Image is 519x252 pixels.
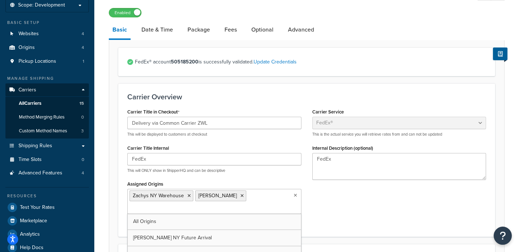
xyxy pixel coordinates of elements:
[312,132,486,137] p: This is the actual service you will retrieve rates from and can not be updated
[5,214,89,227] a: Marketplace
[18,143,52,149] span: Shipping Rules
[19,128,67,134] span: Custom Method Names
[18,170,62,176] span: Advanced Features
[284,21,318,38] a: Advanced
[5,153,89,166] li: Time Slots
[81,114,84,120] span: 0
[5,55,89,68] a: Pickup Locations1
[5,111,89,124] li: Method Merging Rules
[5,124,89,138] li: Custom Method Names
[18,87,36,93] span: Carriers
[20,205,55,211] span: Test Your Rates
[184,21,214,38] a: Package
[5,83,89,97] a: Carriers
[127,181,163,187] label: Assigned Origins
[171,58,198,66] strong: 505185200
[19,114,65,120] span: Method Merging Rules
[133,218,156,225] span: All Origins
[5,153,89,166] a: Time Slots0
[248,21,277,38] a: Optional
[18,45,35,51] span: Origins
[5,41,89,54] li: Origins
[81,128,84,134] span: 3
[20,218,47,224] span: Marketplace
[127,132,301,137] p: This will be displayed to customers at checkout
[18,58,56,65] span: Pickup Locations
[198,192,237,199] span: [PERSON_NAME]
[128,214,301,230] a: All Origins
[5,27,89,41] li: Websites
[5,97,89,110] a: AllCarriers15
[127,145,169,151] label: Carrier Title Internal
[5,124,89,138] a: Custom Method Names3
[128,230,301,246] a: [PERSON_NAME] NY Future Arrival
[82,31,84,37] span: 4
[18,31,39,37] span: Websites
[5,139,89,153] a: Shipping Rules
[5,193,89,199] div: Resources
[5,166,89,180] a: Advanced Features4
[79,100,84,107] span: 15
[312,109,344,115] label: Carrier Service
[312,145,373,151] label: Internal Description (optional)
[135,57,486,67] span: FedEx® account is successfully validated.
[5,75,89,82] div: Manage Shipping
[5,20,89,26] div: Basic Setup
[221,21,240,38] a: Fees
[5,55,89,68] li: Pickup Locations
[82,45,84,51] span: 4
[133,192,184,199] span: Zachys NY Warehouse
[127,168,301,173] p: This will ONLY show in ShipperHQ and can be descriptive
[5,201,89,214] a: Test Your Rates
[493,47,507,60] button: Show Help Docs
[109,8,141,17] label: Enabled
[5,111,89,124] a: Method Merging Rules0
[254,58,297,66] a: Update Credentials
[83,58,84,65] span: 1
[5,166,89,180] li: Advanced Features
[127,93,486,101] h3: Carrier Overview
[494,227,512,245] button: Open Resource Center
[109,21,131,40] a: Basic
[82,170,84,176] span: 4
[5,228,89,241] a: Analytics
[82,157,84,163] span: 0
[127,109,180,115] label: Carrier Title in Checkout
[18,157,42,163] span: Time Slots
[19,100,41,107] span: All Carriers
[133,234,212,241] span: [PERSON_NAME] NY Future Arrival
[5,41,89,54] a: Origins4
[138,21,177,38] a: Date & Time
[5,83,89,139] li: Carriers
[312,153,486,180] textarea: FedEx
[18,2,65,8] span: Scope: Development
[5,27,89,41] a: Websites4
[20,245,44,251] span: Help Docs
[20,231,40,237] span: Analytics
